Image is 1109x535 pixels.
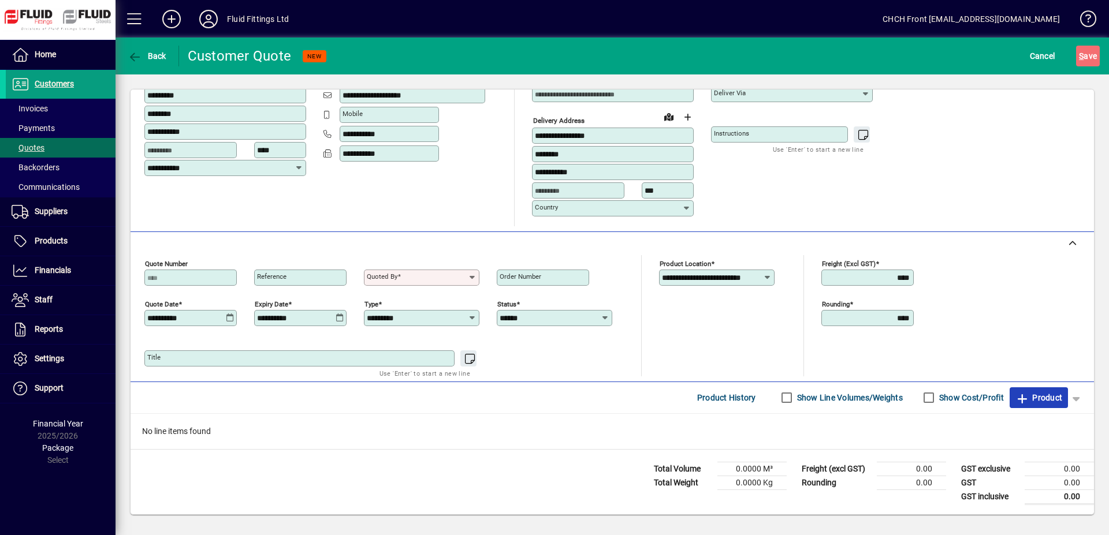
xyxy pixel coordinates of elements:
td: 0.0000 M³ [717,462,787,476]
span: Financial Year [33,419,83,428]
a: Products [6,227,116,256]
span: Home [35,50,56,59]
a: Communications [6,177,116,197]
mat-label: Title [147,353,161,361]
a: Home [6,40,116,69]
mat-label: Order number [500,272,541,280]
mat-label: Quote date [145,300,178,308]
mat-label: Quote number [145,259,188,267]
span: Product [1015,388,1062,407]
span: Products [35,236,68,245]
td: 0.0000 Kg [717,476,787,489]
td: Freight (excl GST) [796,462,877,476]
span: Settings [35,354,64,363]
app-page-header-button: Back [116,46,179,66]
span: Cancel [1030,47,1055,65]
span: Invoices [12,104,48,113]
button: Choose address [678,108,697,126]
td: Total Weight [648,476,717,489]
a: Suppliers [6,197,116,226]
span: Communications [12,182,80,192]
td: 0.00 [877,476,946,489]
button: Add [153,9,190,29]
a: Quotes [6,138,116,158]
td: 0.00 [1025,476,1094,489]
span: Payments [12,124,55,133]
mat-label: Product location [660,259,711,267]
a: View on map [660,107,678,126]
mat-label: Quoted by [367,272,397,280]
span: Back [128,51,166,61]
span: Staff [35,295,53,304]
mat-label: Deliver via [714,89,746,97]
td: 0.00 [1025,462,1094,476]
mat-label: Instructions [714,129,749,137]
mat-label: Freight (excl GST) [822,259,876,267]
div: CHCH Front [EMAIL_ADDRESS][DOMAIN_NAME] [883,10,1060,28]
label: Show Line Volumes/Weights [795,392,903,403]
button: Cancel [1027,46,1058,66]
a: Backorders [6,158,116,177]
td: Rounding [796,476,877,489]
a: Settings [6,345,116,373]
td: 0.00 [877,462,946,476]
td: GST [955,476,1025,489]
mat-label: Reference [257,272,286,280]
button: Profile [190,9,227,29]
mat-hint: Use 'Enter' to start a new line [773,143,864,156]
span: S [1079,51,1084,61]
td: GST exclusive [955,462,1025,476]
mat-hint: Use 'Enter' to start a new line [379,366,470,380]
div: Fluid Fittings Ltd [227,10,289,28]
a: Financials [6,256,116,285]
td: GST inclusive [955,489,1025,504]
mat-label: Expiry date [255,300,288,308]
button: Product History [693,387,761,408]
span: Support [35,383,64,392]
a: Invoices [6,99,116,118]
button: Save [1076,46,1100,66]
a: Support [6,374,116,403]
a: Staff [6,286,116,315]
div: No line items found [131,414,1094,449]
mat-label: Type [364,300,378,308]
span: Suppliers [35,207,68,216]
td: 0.00 [1025,489,1094,504]
span: Product History [697,388,756,407]
a: Reports [6,315,116,344]
mat-label: Mobile [343,110,363,118]
span: Reports [35,324,63,334]
a: Payments [6,118,116,138]
span: ave [1079,47,1097,65]
span: Backorders [12,163,59,172]
mat-label: Status [497,300,516,308]
div: Customer Quote [188,47,292,65]
a: Knowledge Base [1071,2,1095,40]
mat-label: Rounding [822,300,850,308]
mat-label: Country [535,203,558,211]
span: Customers [35,79,74,88]
span: Quotes [12,143,44,152]
span: NEW [307,53,322,60]
span: Financials [35,265,71,275]
button: Back [125,46,169,66]
span: Package [42,443,73,452]
button: Product [1010,387,1068,408]
label: Show Cost/Profit [937,392,1004,403]
td: Total Volume [648,462,717,476]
